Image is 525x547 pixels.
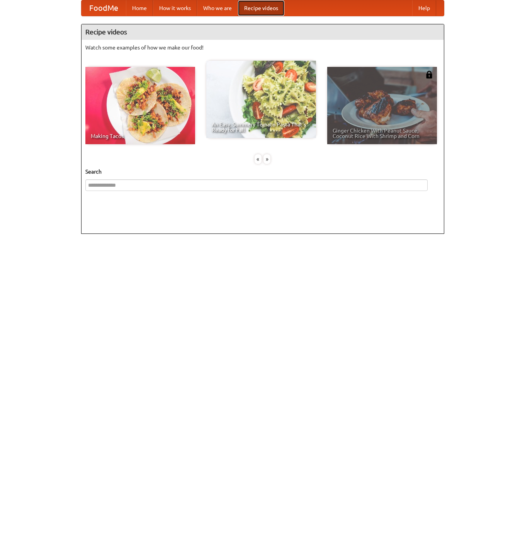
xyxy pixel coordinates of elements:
img: 483408.png [425,71,433,78]
div: » [263,154,270,164]
div: « [255,154,262,164]
h5: Search [85,168,440,176]
a: Help [412,0,436,16]
p: Watch some examples of how we make our food! [85,44,440,51]
a: Making Tacos [85,67,195,144]
a: Home [126,0,153,16]
a: FoodMe [82,0,126,16]
a: Recipe videos [238,0,284,16]
a: How it works [153,0,197,16]
span: An Easy, Summery Tomato Pasta That's Ready for Fall [212,122,311,133]
span: Making Tacos [91,133,190,139]
a: An Easy, Summery Tomato Pasta That's Ready for Fall [206,61,316,138]
h4: Recipe videos [82,24,444,40]
a: Who we are [197,0,238,16]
